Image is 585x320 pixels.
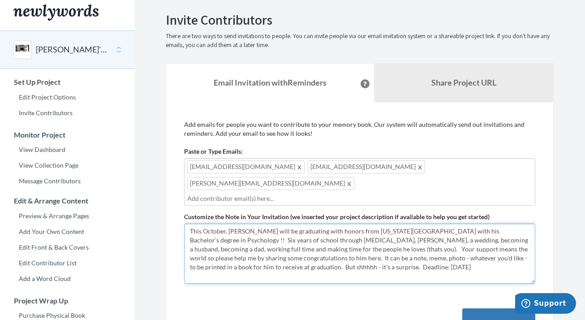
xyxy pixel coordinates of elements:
[308,160,425,173] span: [EMAIL_ADDRESS][DOMAIN_NAME]
[0,297,134,305] h3: Project Wrap Up
[184,224,535,284] textarea: This October, [PERSON_NAME] will be graduating with honors from [US_STATE][GEOGRAPHIC_DATA] with ...
[187,160,305,173] span: [EMAIL_ADDRESS][DOMAIN_NAME]
[184,147,243,156] label: Paste or Type Emails:
[214,78,327,87] strong: Email Invitation with Reminders
[0,131,134,139] h3: Monitor Project
[13,4,99,21] img: Newlywords logo
[166,13,554,27] h2: Invite Contributors
[0,197,134,205] h3: Edit & Arrange Content
[431,78,496,87] b: Share Project URL
[187,194,532,203] input: Add contributor email(s) here...
[36,44,108,56] button: [PERSON_NAME]'s college graduation
[187,177,354,190] span: [PERSON_NAME][EMAIL_ADDRESS][DOMAIN_NAME]
[166,32,554,50] p: There are two ways to send invitations to people. You can invite people via our email invitation ...
[0,78,134,86] h3: Set Up Project
[184,120,535,138] p: Add emails for people you want to contribute to your memory book. Our system will automatically s...
[184,212,490,221] label: Customize the Note in Your Invitation (we inserted your project description if available to help ...
[515,293,576,316] iframe: Opens a widget where you can chat to one of our agents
